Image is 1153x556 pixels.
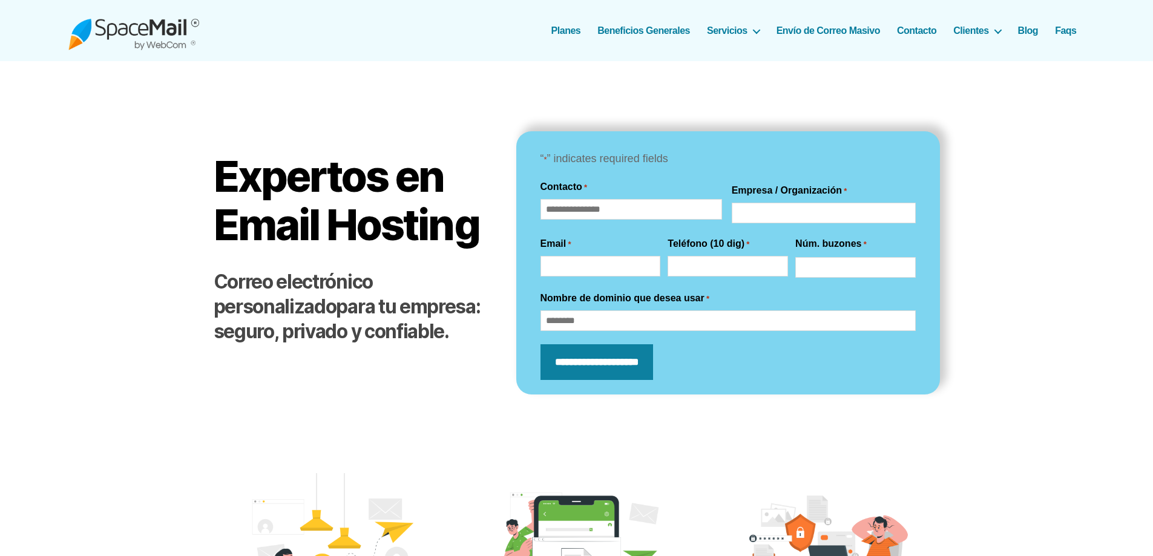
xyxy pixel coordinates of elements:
[707,25,760,36] a: Servicios
[597,25,690,36] a: Beneficios Generales
[953,25,1000,36] a: Clientes
[540,149,916,169] p: “ ” indicates required fields
[214,270,492,344] h2: para tu empresa: seguro, privado y confiable.
[897,25,936,36] a: Contacto
[540,237,571,251] label: Email
[551,25,581,36] a: Planes
[558,25,1085,36] nav: Horizontal
[540,180,588,194] legend: Contacto
[1018,25,1039,36] a: Blog
[777,25,880,36] a: Envío de Correo Masivo
[1055,25,1076,36] a: Faqs
[214,152,492,249] h1: Expertos en Email Hosting
[214,270,373,318] strong: Correo electrónico personalizado
[68,11,199,50] img: Spacemail
[540,291,709,306] label: Nombre de dominio que desea usar
[732,183,847,198] label: Empresa / Organización
[668,237,749,251] label: Teléfono (10 dig)
[795,237,867,251] label: Núm. buzones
